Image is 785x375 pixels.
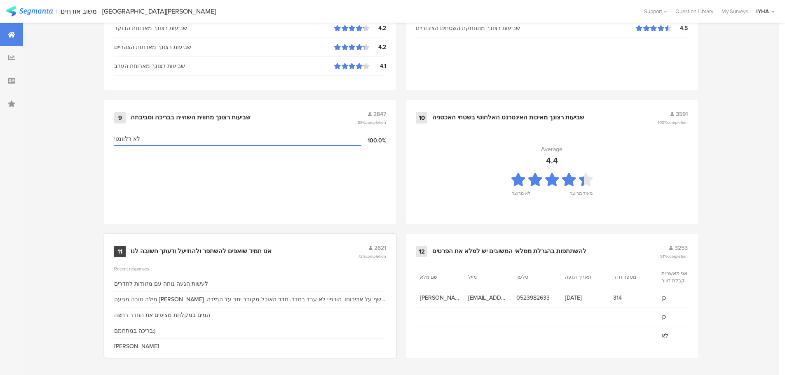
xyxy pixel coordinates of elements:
[541,145,562,154] div: Average
[756,7,769,15] div: IYHA
[131,114,251,122] div: שביעות רצונך מחווית השהייה בבריכה וסביבתה
[374,244,386,252] span: 2621
[366,253,386,259] span: completion
[370,62,386,70] div: 4.1
[6,6,53,16] img: segmanta logo
[361,136,386,145] div: 100.0%
[114,135,140,143] span: לא רלוונטי
[114,280,208,288] div: לעשות הגעה נוחה עם מזוודות לחדרים
[358,119,386,126] span: 89%
[661,331,701,340] span: לא
[416,246,427,257] div: 12
[114,266,386,272] div: Recent responses
[114,112,126,123] div: 9
[675,244,688,252] span: 3253
[416,112,427,123] div: 10
[468,293,508,302] span: [EMAIL_ADDRESS][DOMAIN_NAME]
[667,119,688,126] span: completion
[114,24,334,33] div: שביעות רצונך מארוחת הבוקר
[658,119,688,126] span: 100%
[661,270,698,284] section: אני מאשר/ת קבלת דיוור
[114,62,334,70] div: שביעות רצונך מארוחת הערב
[373,110,386,119] span: 2847
[370,43,386,51] div: 4.2
[366,119,386,126] span: completion
[114,326,156,335] div: בריכה במתחמם:)
[468,273,505,281] section: מייל
[56,7,57,16] div: |
[114,246,126,257] div: 11
[516,293,556,302] span: 0523982633
[661,293,701,302] span: כן
[667,253,688,259] span: completion
[569,190,593,201] div: מאוד מרוצה
[114,43,334,51] div: שביעות רצונך מארוחת הצהריים
[671,24,688,33] div: 4.5
[114,311,210,319] div: המים במקלחת מציפים את החדר רחצה
[511,190,530,201] div: לא מרוצה
[717,7,752,15] a: My Surveys
[61,7,216,15] div: משוב אורחים - [GEOGRAPHIC_DATA][PERSON_NAME]
[358,253,386,259] span: 73%
[546,154,558,167] div: 4.4
[671,7,717,15] a: Question Library
[661,312,701,321] span: כן
[370,24,386,33] div: 4.2
[565,293,605,302] span: [DATE]
[516,273,553,281] section: טלפון
[114,342,159,351] div: [PERSON_NAME]
[114,295,386,304] div: מילה טובה מגיעה [PERSON_NAME] השף על אדיבותו. הוויפיי לא עבד בחדר. חדר האוכל מקורר יתר על המידה. ...
[660,253,688,259] span: 91%
[613,293,653,302] span: 314
[432,114,584,122] div: שביעות רצונך מאיכות האינטרנט האלחוטי בשטחי האכסניה
[416,24,636,33] div: שביעות רצונך מתחזוקת השטחים הציבוריים
[613,273,650,281] section: מספר חדר
[565,273,602,281] section: תאריך הגעה
[676,110,688,119] span: 3591
[420,273,457,281] section: שם מלא
[432,247,586,256] div: להשתתפות בהגרלת ממלאי המשובים יש למלא את הפרטים
[420,293,460,302] span: [PERSON_NAME]
[131,247,272,256] div: אנו תמיד שואפים להשתפר ולהתייעל ודעתך חשובה לנו
[644,5,667,18] div: Support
